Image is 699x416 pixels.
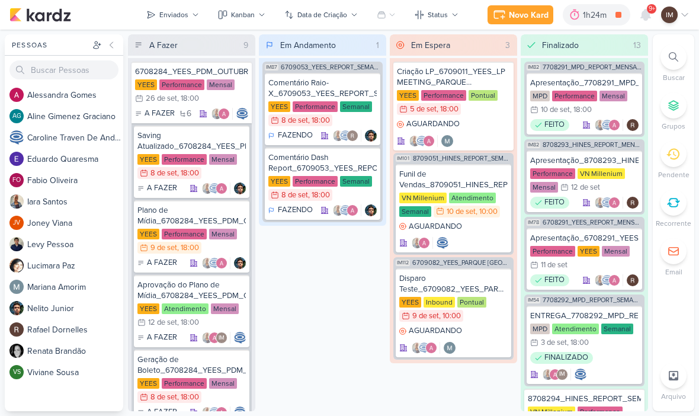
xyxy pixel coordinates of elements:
img: Caroline Traven De Andrade [601,119,613,131]
img: Caroline Traven De Andrade [209,257,220,269]
div: Mensal [209,229,237,239]
div: 13 [629,39,646,52]
img: Alessandra Gomes [425,342,437,354]
img: Rafael Dornelles [627,197,639,209]
div: Saving Atualizado_6708284_YEES_PDM_OUTUBRO [137,130,246,152]
div: Performance [162,229,207,239]
img: Lucimara Paz [9,258,24,273]
div: Mensal [599,91,627,101]
span: 6709082_YEES_PARQUE BUENA VISTA_DISPARO [412,260,511,266]
p: FINALIZADO [544,352,588,364]
img: Iara Santos [201,183,213,194]
div: 1 [371,39,384,52]
div: Colaboradores: Iara Santos, Caroline Traven De Andrade, Alessandra Gomes [201,257,230,269]
div: Atendimento [552,324,599,334]
div: Pessoas [9,40,90,50]
p: AGUARDANDO [406,119,460,130]
div: I a r a S a n t o s [27,196,123,208]
p: A FAZER [147,183,177,194]
span: IM101 [396,155,411,162]
div: Colaboradores: Iara Santos, Caroline Traven De Andrade, Alessandra Gomes [201,183,230,194]
img: Rafael Dornelles [627,274,639,286]
p: Buscar [663,72,685,83]
div: MPD [530,91,550,101]
span: IM78 [527,219,540,226]
div: 8 de set [281,117,308,124]
img: Nelito Junior [365,130,377,142]
div: Colaboradores: Iara Santos, Caroline Traven De Andrade, Rafael Dornelles [332,130,361,142]
img: Alessandra Gomes [9,88,24,102]
div: Comentário Dash Report_6709053_YEES_REPORT_SEMANAL_10.09_MARKETING [268,152,377,174]
div: , 18:00 [308,191,330,199]
img: Nelito Junior [234,183,246,194]
div: L u c i m a r a P a z [27,260,123,272]
div: Responsável: Caroline Traven De Andrade [236,108,248,120]
div: FEITO [530,274,569,286]
div: Colaboradores: Iara Santos, Alessandra Gomes, Isabella Machado Guimarães [542,369,571,380]
div: Apresentação_6708291_YEES_REPORT_MENSAL_AGOSTO [530,233,639,244]
div: Colaboradores: Iara Santos, Alessandra Gomes [211,108,233,120]
p: AGUARDANDO [409,221,462,233]
div: , 10:00 [476,208,498,216]
div: N e l i t o J u n i o r [27,302,123,315]
div: Responsável: Caroline Traven De Andrade [234,332,246,344]
div: Performance [293,101,338,112]
input: Buscar Pessoas [9,60,118,79]
div: 8 de set [281,191,308,199]
img: Caroline Traven De Andrade [416,135,428,147]
div: Comentário Raio-X_6709053_YEES_REPORT_SEMANAL_09.09_MARKETING [268,78,377,99]
img: Iara Santos [201,332,213,344]
img: Rafael Dornelles [347,130,358,142]
div: FAZENDO [268,204,313,216]
div: Colaboradores: Iara Santos, Caroline Traven De Andrade, Alessandra Gomes [332,204,361,216]
div: E d u a r d o Q u a r e s m a [27,153,123,165]
div: YEES [399,297,421,308]
div: Apresentação_8708293_HINES_REPORT_MENSAL_AGOSTO [530,155,639,166]
button: Novo Kard [488,5,553,24]
img: Eduardo Quaresma [9,152,24,166]
div: A FAZER [137,183,177,194]
p: Recorrente [656,218,691,229]
div: Finalizado [542,39,579,52]
div: 12 de set [148,319,177,327]
p: VS [13,369,21,376]
img: Alessandra Gomes [608,274,620,286]
div: 11 de set [541,261,567,269]
div: Responsável: Rafael Dornelles [627,119,639,131]
span: 8708293_HINES_REPORT_MENSAL_AGOSTO [543,142,642,148]
img: Mariana Amorim [444,342,456,354]
img: Iara Santos [332,130,344,142]
div: , 18:00 [308,117,330,124]
div: Geração de Boleto_6708284_YEES_PDM_OUTUBRO [137,354,246,376]
div: M a r i a n a A m o r i m [27,281,123,293]
div: L e v y P e s s o a [27,238,123,251]
div: V i v i a n e S o u s a [27,366,123,379]
span: 8709051_HINES_REPORT_SEMANAL_11.09 [413,155,511,162]
div: Mensal [211,303,239,314]
div: FAZENDO [268,130,313,142]
div: 8708294_HINES_REPORT_SEMANAL_04.09 [528,393,641,404]
img: Caroline Traven De Andrade [9,130,24,145]
p: FAZENDO [278,204,313,216]
div: AGUARDANDO [399,221,462,233]
div: Semanal [601,324,633,334]
img: Alessandra Gomes [347,204,358,216]
div: FEITO [530,119,569,131]
div: FEITO [530,197,569,209]
div: Funil de Vendas_8709051_HINES_REPORT_SEMANAL_11.09 [399,169,508,190]
div: Aline Gimenez Graciano [9,109,24,123]
p: AG [12,113,21,120]
div: Mensal [207,79,235,90]
div: , 18:00 [570,106,592,114]
div: 12 de set [571,184,600,191]
div: YEES [268,101,290,112]
div: YEES [137,154,159,165]
div: Novo Kard [509,9,549,21]
img: Caroline Traven De Andrade [339,204,351,216]
span: 6 [187,110,191,118]
div: Performance [530,246,575,257]
img: Iara Santos [594,119,606,131]
img: Alessandra Gomes [209,332,220,344]
div: Fabio Oliveira [9,173,24,187]
img: Iara Santos [9,194,24,209]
